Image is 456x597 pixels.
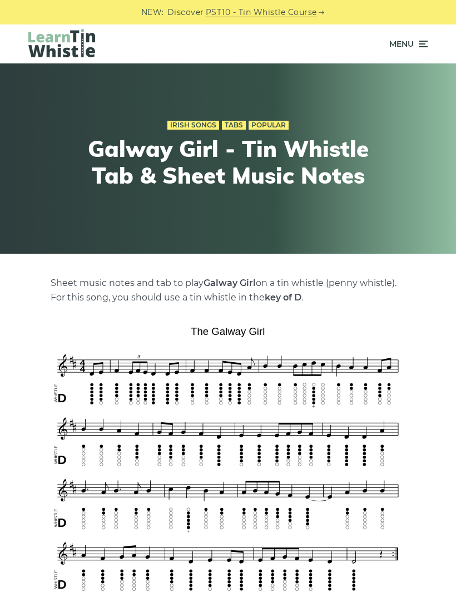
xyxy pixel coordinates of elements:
strong: Galway Girl [204,278,256,288]
span: Menu [389,30,414,58]
img: LearnTinWhistle.com [28,29,95,57]
strong: key of D [265,292,301,303]
a: Irish Songs [167,121,219,130]
h1: Galway Girl - Tin Whistle Tab & Sheet Music Notes [78,135,378,189]
a: Popular [249,121,289,130]
p: Sheet music notes and tab to play on a tin whistle (penny whistle). For this song, you should use... [51,276,405,305]
a: Tabs [222,121,246,130]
